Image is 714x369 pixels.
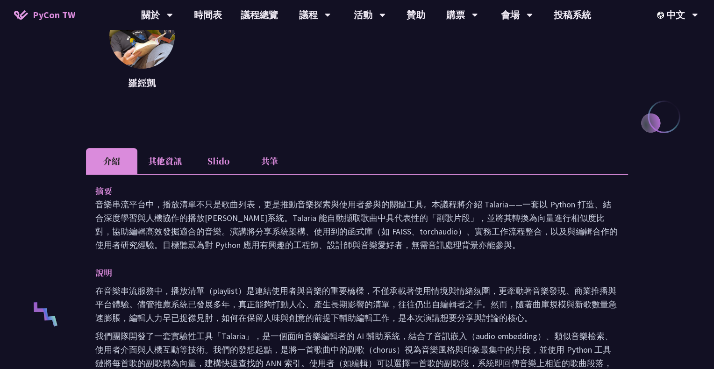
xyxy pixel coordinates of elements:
li: 共筆 [244,148,295,174]
p: 說明 [95,266,600,279]
a: PyCon TW [5,3,85,27]
p: 音樂串流平台中，播放清單不只是歌曲列表，更是推動音樂探索與使用者參與的關鍵工具。本議程將介紹 Talaria——一套以 Python 打造、結合深度學習與人機協作的播放[PERSON_NAME]... [95,198,619,252]
p: 羅經凱 [109,76,175,90]
p: 摘要 [95,184,600,198]
li: 其他資訊 [137,148,193,174]
p: 在音樂串流服務中，播放清單（playlist）是連結使用者與音樂的重要橋樑，不僅承載著使用情境與情緒氛圍，更牽動著音樂發現、商業推播與平台體驗。儘管推薦系統已發展多年，真正能夠打動人心、產生長期... [95,284,619,325]
img: Home icon of PyCon TW 2025 [14,10,28,20]
li: Slido [193,148,244,174]
span: PyCon TW [33,8,75,22]
p: 現任 KKCompany 資料科學家 [198,8,628,92]
img: Locale Icon [657,12,666,19]
img: 羅經凱 [109,3,175,69]
li: 介紹 [86,148,137,174]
